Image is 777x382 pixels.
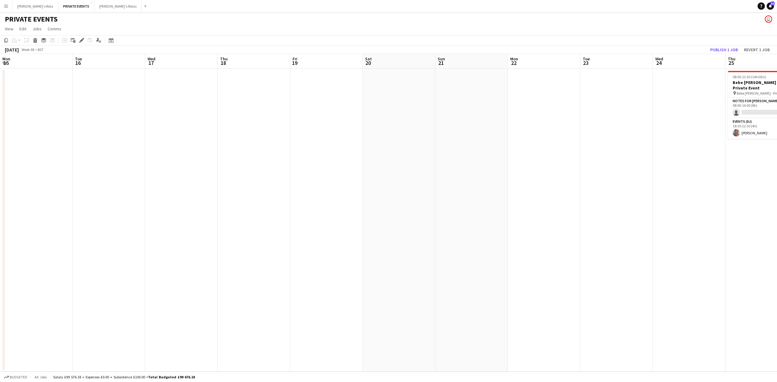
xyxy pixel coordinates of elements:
a: 31 [767,2,774,10]
span: Week 38 [20,47,35,52]
span: 24 [654,59,663,66]
span: Thu [220,56,228,62]
span: View [5,26,13,32]
span: Comms [48,26,61,32]
span: Fri [293,56,297,62]
span: Total Budgeted £99 676.18 [148,375,195,379]
div: Salary £99 576.18 + Expenses £0.00 + Subsistence £100.00 = [53,375,195,379]
span: Wed [655,56,663,62]
span: 25 [727,59,735,66]
span: 19 [292,59,297,66]
span: Mon [510,56,518,62]
span: 15 [2,59,10,66]
a: View [2,25,16,33]
span: Budgeted [10,375,27,379]
a: Edit [17,25,29,33]
span: 16 [74,59,82,66]
span: All jobs [33,375,48,379]
h1: PRIVATE EVENTS [5,15,58,24]
span: 20 [364,59,372,66]
button: Publish 1 job [708,46,740,54]
span: Mon [2,56,10,62]
span: Edit [19,26,26,32]
a: Jobs [30,25,44,33]
span: Thu [728,56,735,62]
span: 08:00-22:30 (14h30m) [733,75,766,79]
a: Comms [45,25,64,33]
button: [PERSON_NAME]'s Rotas [94,0,142,12]
span: Tue [583,56,590,62]
span: Sun [438,56,445,62]
span: Tue [75,56,82,62]
span: 21 [437,59,445,66]
span: Jobs [32,26,42,32]
span: 18 [219,59,228,66]
button: Budgeted [3,374,28,380]
div: [DATE] [5,47,19,53]
span: 23 [582,59,590,66]
button: Revert 1 job [741,46,772,54]
div: BST [38,47,44,52]
button: [PERSON_NAME]'s Rota [12,0,58,12]
span: 31 [770,2,775,5]
span: 22 [509,59,518,66]
span: Wed [148,56,155,62]
span: Sat [365,56,372,62]
app-user-avatar: Victoria Goodsell [765,15,772,23]
button: PRIVATE EVENTS [58,0,94,12]
span: 17 [147,59,155,66]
